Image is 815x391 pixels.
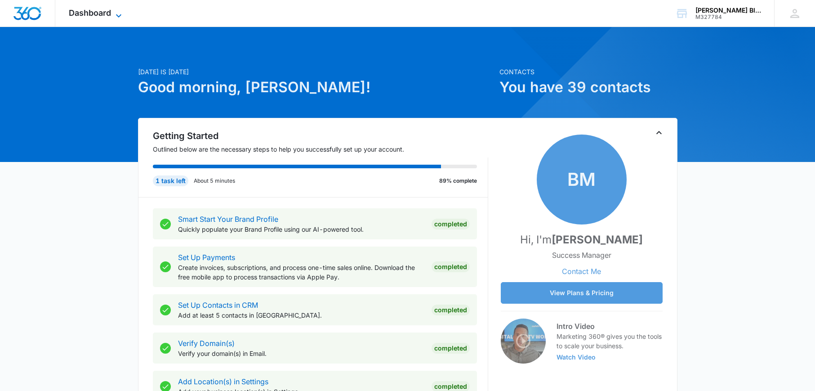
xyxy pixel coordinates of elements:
p: About 5 minutes [194,177,235,185]
span: Dashboard [69,8,111,18]
img: Intro Video [501,319,546,364]
a: Smart Start Your Brand Profile [178,215,278,224]
button: View Plans & Pricing [501,282,663,304]
div: Completed [432,219,470,229]
p: Quickly populate your Brand Profile using our AI-powered tool. [178,225,424,234]
h1: You have 39 contacts [499,76,677,98]
div: account id [695,14,761,20]
h1: Good morning, [PERSON_NAME]! [138,76,494,98]
a: Add Location(s) in Settings [178,377,268,386]
p: Success Manager [552,250,611,261]
p: Verify your domain(s) in Email. [178,349,424,358]
p: Outlined below are the necessary steps to help you successfully set up your account. [153,144,488,154]
p: Marketing 360® gives you the tools to scale your business. [557,332,663,351]
button: Contact Me [553,261,610,282]
p: Add at least 5 contacts in [GEOGRAPHIC_DATA]. [178,310,424,320]
a: Set Up Payments [178,253,235,262]
p: Contacts [499,67,677,76]
div: account name [695,7,761,14]
a: Verify Domain(s) [178,339,235,348]
a: Set Up Contacts in CRM [178,301,258,310]
p: [DATE] is [DATE] [138,67,494,76]
div: Completed [432,261,470,272]
div: 1 task left [153,175,188,186]
p: Hi, I'm [520,232,643,248]
button: Watch Video [557,354,596,360]
span: BM [537,135,627,225]
button: Toggle Collapse [654,127,664,138]
p: Create invoices, subscriptions, and process one-time sales online. Download the free mobile app t... [178,263,424,282]
h2: Getting Started [153,129,488,143]
h3: Intro Video [557,321,663,332]
div: Completed [432,343,470,354]
p: 89% complete [439,177,477,185]
strong: [PERSON_NAME] [552,233,643,246]
div: Completed [432,305,470,315]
